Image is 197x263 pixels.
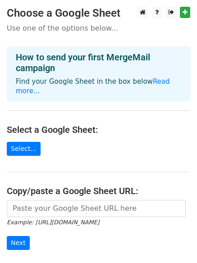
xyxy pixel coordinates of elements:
[16,77,181,96] p: Find your Google Sheet in the box below
[16,52,181,73] h4: How to send your first MergeMail campaign
[7,23,190,33] p: Use one of the options below...
[7,186,190,196] h4: Copy/paste a Google Sheet URL:
[16,77,170,95] a: Read more...
[7,124,190,135] h4: Select a Google Sheet:
[7,200,186,217] input: Paste your Google Sheet URL here
[7,142,41,156] a: Select...
[7,7,190,20] h3: Choose a Google Sheet
[7,219,99,226] small: Example: [URL][DOMAIN_NAME]
[7,236,30,250] input: Next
